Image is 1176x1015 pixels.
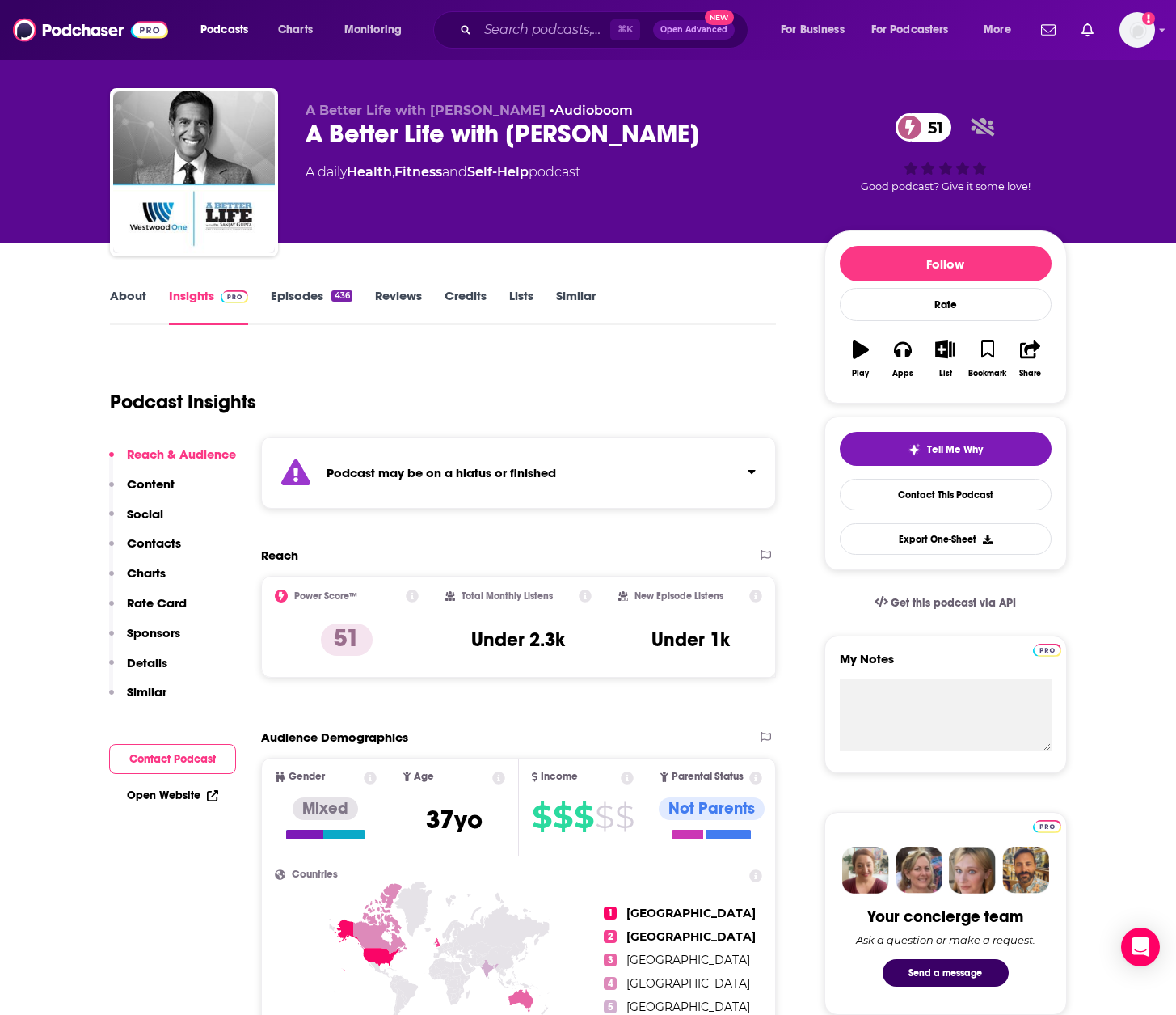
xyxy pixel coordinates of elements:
[883,959,1009,987] button: Send a message
[127,789,218,802] a: Open Website
[927,443,983,456] span: Tell Me Why
[554,103,633,118] a: Audioboom
[634,590,723,602] h2: New Episode Listens
[912,113,951,142] span: 51
[626,1000,750,1014] span: [GEOGRAPHIC_DATA]
[110,390,256,414] h1: Podcast Insights
[127,565,166,581] p: Charts
[1033,644,1061,657] img: Podchaser Pro
[1119,12,1155,48] img: User Profile
[840,288,1052,321] div: Rate
[1121,928,1160,966] div: Open Intercom Messenger
[840,651,1052,679] label: My Notes
[392,164,394,180] span: ,
[840,246,1052,281] button: Follow
[127,476,175,492] p: Content
[595,804,613,830] span: $
[984,19,1011,41] span: More
[659,797,765,820] div: Not Parents
[375,288,422,325] a: Reviews
[949,847,996,894] img: Jules Profile
[189,17,269,43] button: open menu
[842,847,889,894] img: Sydney Profile
[333,17,423,43] button: open menu
[867,907,1023,927] div: Your concierge team
[109,476,175,506] button: Content
[462,590,553,602] h2: Total Monthly Listens
[541,772,578,782] span: Income
[705,10,734,25] span: New
[781,19,845,41] span: For Business
[127,446,236,462] p: Reach & Audience
[127,655,167,670] p: Details
[769,17,865,43] button: open menu
[1035,16,1062,44] a: Show notifications dropdown
[660,26,727,34] span: Open Advanced
[972,17,1031,43] button: open menu
[110,288,146,325] a: About
[221,290,249,303] img: Podchaser Pro
[327,465,556,480] strong: Podcast may be on a hiatus or finished
[550,103,633,118] span: •
[651,628,730,652] h3: Under 1k
[908,443,921,456] img: tell me why sparkle
[426,804,483,835] span: 37 yo
[509,288,533,325] a: Lists
[478,17,610,43] input: Search podcasts, credits, & more...
[449,11,764,49] div: Search podcasts, credits, & more...
[604,1000,617,1013] span: 5
[261,548,298,563] h2: Reach
[852,369,869,379] div: Play
[306,163,580,182] div: A daily podcast
[556,288,596,325] a: Similar
[292,869,338,880] span: Countries
[896,113,951,142] a: 51
[394,164,442,180] a: Fitness
[321,624,373,656] p: 51
[109,535,181,565] button: Contacts
[109,595,187,625] button: Rate Card
[169,288,249,325] a: InsightsPodchaser Pro
[924,330,966,388] button: List
[626,906,756,920] span: [GEOGRAPHIC_DATA]
[871,19,949,41] span: For Podcasters
[268,17,322,43] a: Charts
[840,330,882,388] button: Play
[109,625,180,655] button: Sponsors
[113,91,275,253] img: A Better Life with Dr. Sanjay Gupta
[127,506,163,522] p: Social
[109,744,236,774] button: Contact Podcast
[626,976,750,991] span: [GEOGRAPHIC_DATA]
[1009,330,1051,388] button: Share
[604,907,617,920] span: 1
[414,772,434,782] span: Age
[109,655,167,685] button: Details
[653,20,735,40] button: Open AdvancedNew
[127,625,180,641] p: Sponsors
[1019,369,1041,379] div: Share
[840,479,1052,510] a: Contact This Podcast
[882,330,924,388] button: Apps
[109,446,236,476] button: Reach & Audience
[615,804,634,830] span: $
[289,772,325,782] span: Gender
[892,369,913,379] div: Apps
[200,19,248,41] span: Podcasts
[1119,12,1155,48] span: Logged in as esmith_bg
[626,953,750,967] span: [GEOGRAPHIC_DATA]
[891,596,1016,610] span: Get this podcast via API
[1142,12,1155,25] svg: Add a profile image
[840,523,1052,555] button: Export One-Sheet
[278,19,313,41] span: Charts
[1002,847,1049,894] img: Jon Profile
[1033,641,1061,657] a: Pro website
[347,164,392,180] a: Health
[610,19,640,40] span: ⌘ K
[331,290,352,302] div: 436
[467,164,529,180] a: Self-Help
[471,628,565,652] h3: Under 2.3k
[862,583,1030,623] a: Get this podcast via API
[13,15,168,45] a: Podchaser - Follow, Share and Rate Podcasts
[294,590,357,602] h2: Power Score™
[939,369,952,379] div: List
